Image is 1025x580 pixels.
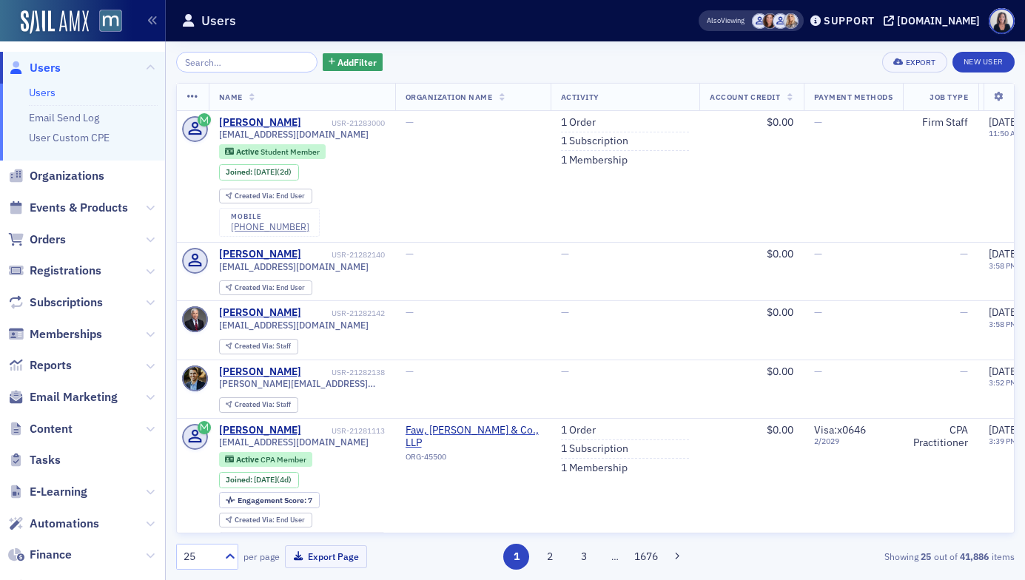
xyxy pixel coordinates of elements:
span: Joined : [226,475,254,485]
strong: 25 [918,550,934,563]
a: Active CPA Member [225,454,306,464]
a: Email Send Log [29,111,99,124]
span: — [960,306,968,319]
a: Reports [8,357,72,374]
span: Account Credit [710,92,780,102]
div: [DOMAIN_NAME] [897,14,980,27]
a: [PERSON_NAME] [219,424,301,437]
div: Created Via: Staff [219,397,298,413]
span: [DATE] [254,474,277,485]
span: Activity [561,92,599,102]
span: [DATE] [989,115,1019,129]
span: [EMAIL_ADDRESS][DOMAIN_NAME] [219,129,369,140]
span: Users [30,60,61,76]
div: End User [235,192,305,200]
a: Active Student Member [225,146,319,156]
a: 1 Subscription [561,135,628,148]
span: Automations [30,516,99,532]
div: End User [235,284,305,292]
span: Email Marketing [30,389,118,405]
span: Organization Name [406,92,493,102]
span: Natalie Antonakas [762,13,778,29]
a: Memberships [8,326,102,343]
time: 3:58 PM [989,260,1017,271]
a: Automations [8,516,99,532]
span: Viewing [707,16,745,26]
span: Visa : x0646 [814,423,866,436]
span: Joined : [226,167,254,177]
div: 25 [184,549,216,564]
span: [DATE] [254,166,277,177]
span: Created Via : [235,515,276,525]
span: $0.00 [767,306,793,319]
span: [EMAIL_ADDRESS][DOMAIN_NAME] [219,261,369,272]
span: — [814,365,822,378]
span: Engagement Score : [238,495,308,505]
span: — [814,115,822,129]
div: Engagement Score: 7 [219,492,320,508]
a: Orders [8,232,66,248]
span: Faw, Casson & Co., LLP [406,424,540,450]
button: AddFilter [323,53,383,72]
div: USR-21281113 [303,426,385,436]
div: Created Via: Staff [219,339,298,354]
span: — [960,247,968,260]
img: SailAMX [99,10,122,33]
span: Student Member [261,146,320,157]
div: Created Via: End User [219,189,312,204]
span: Name [219,92,243,102]
div: Joined: 2025-08-21 00:00:00 [219,472,299,488]
time: 3:58 PM [989,319,1017,329]
span: Profile [989,8,1015,34]
a: [PERSON_NAME] [219,116,301,129]
a: 1 Order [561,424,596,437]
a: [PHONE_NUMBER] [231,221,309,232]
a: 1 Membership [561,154,628,167]
a: 1 Subscription [561,442,628,456]
button: Export [882,52,947,72]
span: — [814,306,822,319]
span: Add Filter [337,55,377,69]
span: [PERSON_NAME][EMAIL_ADDRESS][PERSON_NAME][DOMAIN_NAME] [219,378,385,389]
span: Job Type [930,92,968,102]
div: [PERSON_NAME] [219,365,301,379]
span: [DATE] [989,423,1019,436]
strong: 41,886 [958,550,992,563]
span: $0.00 [767,247,793,260]
div: Staff [235,401,291,409]
div: Joined: 2025-08-23 00:00:00 [219,164,299,181]
span: Emily Trott [783,13,799,29]
span: — [406,365,414,378]
a: Organizations [8,168,104,184]
h1: Users [201,12,236,30]
a: Tasks [8,452,61,468]
div: USR-21282140 [303,250,385,260]
a: [PERSON_NAME] [219,306,301,320]
a: 1 Membership [561,462,628,475]
div: Showing out of items [745,550,1015,563]
a: Users [8,60,61,76]
span: Registrations [30,263,101,279]
span: — [561,365,569,378]
button: 2 [537,544,563,570]
a: Email Marketing [8,389,118,405]
span: Justin Chase [752,13,767,29]
input: Search… [176,52,317,72]
span: Created Via : [235,341,276,351]
time: 3:52 PM [989,377,1017,388]
span: Created Via : [235,399,276,409]
div: End User [235,516,305,525]
span: [DATE] [989,306,1019,319]
button: [DOMAIN_NAME] [884,16,985,26]
span: — [814,247,822,260]
button: Export Page [285,545,367,568]
span: [EMAIL_ADDRESS][DOMAIN_NAME] [219,436,369,448]
span: [DATE] [989,365,1019,378]
a: User Custom CPE [29,131,110,144]
a: Finance [8,547,72,563]
a: Content [8,421,73,437]
span: — [561,247,569,260]
button: 1676 [633,544,659,570]
span: Lauren Standiford [773,13,788,29]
